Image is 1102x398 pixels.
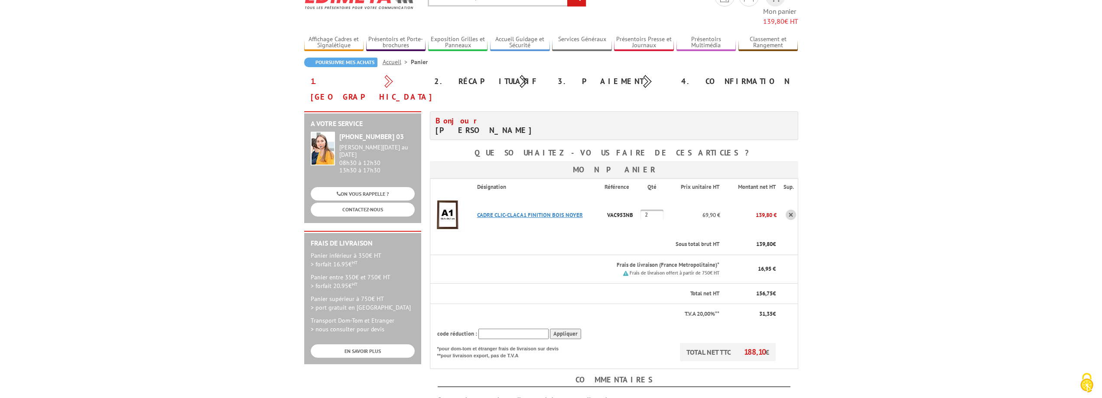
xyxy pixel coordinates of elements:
span: € HT [763,16,798,26]
input: Appliquer [550,329,581,340]
p: Prix unitaire HT [674,183,719,191]
span: > forfait 16.95€ [311,260,358,268]
a: Classement et Rangement [738,36,798,50]
span: 156,75 [756,290,773,297]
img: widget-service.jpg [311,132,335,165]
p: 69,90 € [667,207,720,223]
h3: Mon panier [430,161,798,178]
span: > port gratuit en [GEOGRAPHIC_DATA] [311,304,411,311]
sup: HT [352,281,358,287]
p: VAC953NB [605,207,640,223]
h4: Commentaires [438,373,790,387]
button: Cookies (fenêtre modale) [1072,369,1102,398]
a: Présentoirs Presse et Journaux [614,36,674,50]
a: Présentoirs et Porte-brochures [366,36,426,50]
div: [PERSON_NAME][DATE] au [DATE] [339,144,415,159]
a: Poursuivre mes achats [304,58,377,67]
sup: HT [352,259,358,265]
p: € [727,310,776,318]
strong: [PHONE_NUMBER] 03 [339,132,404,141]
th: Qté [640,179,667,195]
span: 31,35 [759,310,773,317]
span: 16,95 € [758,265,776,272]
span: Bonjour [436,116,481,126]
span: > forfait 20.95€ [311,282,358,290]
div: 4. Confirmation [675,74,798,89]
span: 188,10 [744,347,765,357]
span: 139,80 [763,17,784,26]
p: Montant net HT [727,183,776,191]
a: Exposition Grilles et Panneaux [428,36,488,50]
span: 139,80 [756,240,773,248]
th: Sup. [777,179,798,195]
div: 1. [GEOGRAPHIC_DATA] [304,74,428,105]
a: Accueil [383,58,411,66]
a: ON VOUS RAPPELLE ? [311,187,415,201]
div: 08h30 à 12h30 13h30 à 17h30 [339,144,415,174]
a: EN SAVOIR PLUS [311,344,415,358]
b: Que souhaitez-vous faire de ces articles ? [475,148,753,158]
div: 3. Paiement [551,74,675,89]
li: Panier [411,58,428,66]
p: Total net HT [437,290,720,298]
a: CADRE CLIC-CLAC A1 FINITION BOIS NOYER [477,211,583,219]
p: Transport Dom-Tom et Etranger [311,316,415,333]
img: Cookies (fenêtre modale) [1076,372,1098,394]
p: T.V.A 20,00%** [437,310,720,318]
a: Affichage Cadres et Signalétique [304,36,364,50]
h2: Frais de Livraison [311,239,415,247]
h4: [PERSON_NAME] [436,116,608,135]
span: code réduction : [437,330,477,337]
small: Frais de livraison offert à partir de 750€ HT [630,270,719,276]
img: CADRE CLIC-CLAC A1 FINITION BOIS NOYER [430,197,465,232]
p: 139,80 € [720,207,777,223]
p: € [727,290,776,298]
span: > nous consulter pour devis [311,325,384,333]
a: Accueil Guidage et Sécurité [490,36,550,50]
p: Frais de livraison (France Metropolitaine)* [477,261,719,269]
p: Référence [605,183,640,191]
p: € [727,240,776,249]
div: 2. Récapitulatif [428,74,551,89]
h2: A votre service [311,120,415,128]
p: Panier supérieur à 750€ HT [311,294,415,312]
a: Services Généraux [552,36,612,50]
th: Sous total brut HT [470,234,720,255]
span: Mon panier [763,6,798,26]
a: CONTACTEZ-NOUS [311,203,415,216]
a: Présentoirs Multimédia [676,36,736,50]
img: picto.png [623,271,628,276]
p: *pour dom-tom et étranger frais de livraison sur devis **pour livraison export, pas de T.V.A [437,343,567,359]
p: TOTAL NET TTC € [680,343,776,361]
th: Désignation [470,179,605,195]
p: Panier entre 350€ et 750€ HT [311,273,415,290]
p: Panier inférieur à 350€ HT [311,251,415,269]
